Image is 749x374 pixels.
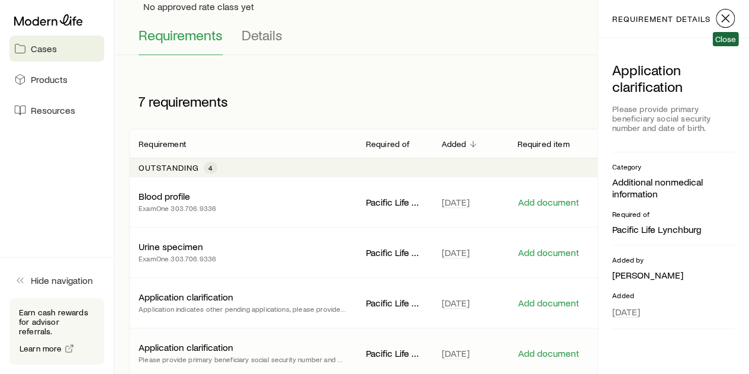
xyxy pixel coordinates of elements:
p: Application indicates other pending applications, please provide the amount of coverage for each ... [139,303,347,315]
p: requirement details [612,14,710,24]
p: Pacific Life Lynchburg [366,247,423,258]
p: ExamOne 303.706.9336 [139,202,216,214]
span: Resources [31,104,75,116]
p: Added [442,139,467,149]
p: Required item [517,139,569,149]
p: Outstanding [139,163,199,172]
p: Pacific Life Lynchburg [612,223,735,235]
p: Added by [612,255,735,264]
a: Cases [9,36,104,62]
span: [DATE] [612,306,640,318]
button: Add document [517,298,579,309]
div: Please provide primary beneficiary social security number and date of birth. [612,100,735,138]
span: Details [242,27,282,43]
p: Required of [612,209,735,219]
p: Pacific Life Lynchburg [366,196,423,208]
span: [DATE] [442,247,470,258]
p: Application clarification [612,62,735,95]
a: Resources [9,97,104,123]
p: Please provide primary beneficiary social security number and date of birth. [139,353,347,365]
span: 7 [139,93,145,110]
p: Blood profile [139,190,190,202]
p: ExamOne 303.706.9336 [139,252,216,264]
a: Products [9,66,104,92]
span: [DATE] [442,347,470,359]
p: [PERSON_NAME] [612,269,735,281]
p: Application clarification [139,341,233,353]
button: Hide navigation [9,267,104,293]
span: requirements [149,93,228,110]
p: Pacific Life Lynchburg [366,297,423,309]
p: Urine specimen [139,241,203,252]
button: Add document [517,348,579,359]
span: Close [715,34,736,44]
p: Additional nonmedical information [612,176,735,200]
div: Application details tabs [139,27,725,55]
p: Category [612,162,735,171]
p: Earn cash rewards for advisor referrals. [19,308,95,336]
p: Requirement [139,139,186,149]
span: Hide navigation [31,274,93,286]
span: Cases [31,43,57,55]
p: Required of [366,139,410,149]
span: [DATE] [442,297,470,309]
span: Requirements [139,27,223,43]
button: Add document [517,197,579,208]
div: Earn cash rewards for advisor referrals.Learn more [9,298,104,365]
span: Learn more [20,344,62,353]
p: Application clarification [139,291,233,303]
span: 4 [208,163,213,172]
span: Products [31,73,67,85]
span: [DATE] [442,196,470,208]
span: No approved rate class yet [143,1,254,12]
p: Pacific Life Lynchburg [366,347,423,359]
button: Add document [517,247,579,258]
p: Added [612,290,735,300]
